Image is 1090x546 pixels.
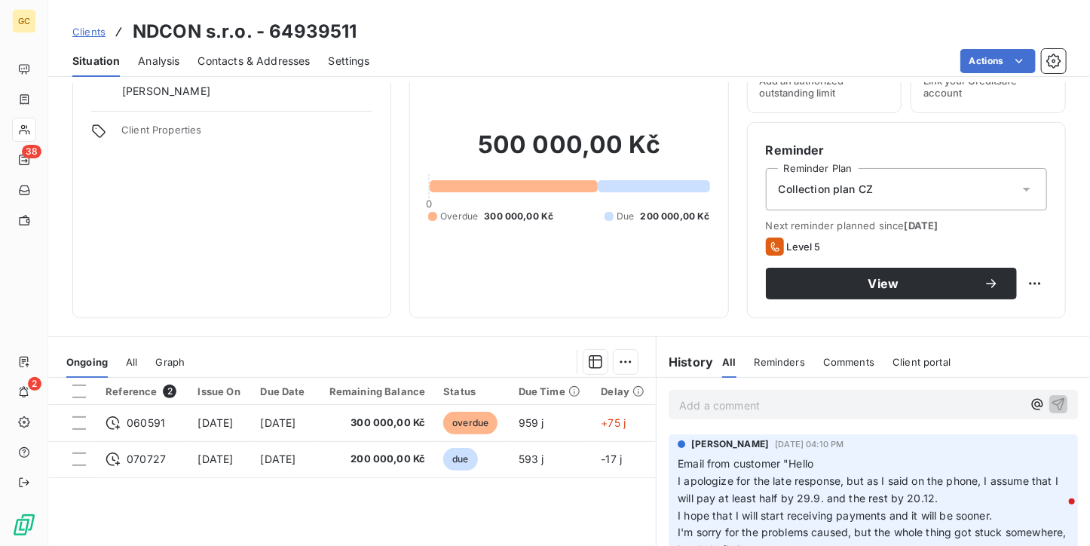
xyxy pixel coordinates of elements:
span: 200 000,00 Kč [641,210,710,223]
span: Client Properties [121,124,372,145]
span: Ongoing [66,356,108,368]
span: 060591 [127,416,165,431]
span: 38 [22,145,41,158]
span: [DATE] 04:10 PM [775,440,844,449]
span: [PERSON_NAME] [691,437,769,451]
img: Logo LeanPay [12,513,36,537]
div: Due Date [261,385,308,397]
span: 070727 [127,452,166,467]
span: Link your Creditsafe account [923,75,1053,99]
span: 300 000,00 Kč [326,416,426,431]
span: [DATE] [198,416,234,429]
span: View [784,278,984,290]
span: Clients [72,26,106,38]
div: Issue On [198,385,243,397]
span: I apologize for the late response, but as I said on the phone, I assume that I will pay at least ... [678,474,1061,505]
button: View [766,268,1017,299]
a: Clients [72,24,106,39]
h6: History [657,353,713,371]
span: [DATE] [261,452,296,465]
span: 200 000,00 Kč [326,452,426,467]
span: Level 5 [787,241,821,253]
span: overdue [443,412,498,434]
div: Reference [106,385,179,398]
span: Add an authorized outstanding limit [760,75,889,99]
h6: Reminder [766,141,1047,159]
span: Overdue [440,210,478,223]
span: 2 [28,377,41,391]
span: All [722,356,736,368]
span: [DATE] [905,219,938,232]
iframe: Intercom live chat [1039,495,1075,531]
span: I hope that I will start receiving payments and it will be sooner. [678,509,992,522]
span: Email from customer "Hello [678,457,813,470]
span: due [443,448,477,471]
h2: 500 000,00 Kč [428,130,709,175]
span: Next reminder planned since [766,219,1047,232]
span: Reminders [755,356,805,368]
span: 300 000,00 Kč [484,210,553,223]
div: Due Time [519,385,583,397]
div: Remaining Balance [326,385,426,397]
span: 2 [163,385,176,398]
span: Situation [72,54,120,69]
span: +75 j [602,416,626,429]
span: Settings [329,54,370,69]
span: [DATE] [261,416,296,429]
span: [PERSON_NAME] [122,84,210,99]
span: Analysis [138,54,179,69]
span: Graph [156,356,185,368]
div: Status [443,385,500,397]
span: Client portal [893,356,951,368]
div: Delay [602,385,648,397]
span: Contacts & Addresses [198,54,311,69]
span: -17 j [602,452,623,465]
h3: NDCON s.r.o. - 64939511 [133,18,357,45]
span: [DATE] [198,452,234,465]
span: 0 [426,198,432,210]
span: 959 j [519,416,544,429]
div: GC [12,9,36,33]
span: Collection plan CZ [779,182,874,197]
span: 593 j [519,452,544,465]
span: Comments [823,356,874,368]
span: Due [617,210,634,223]
span: All [126,356,137,368]
button: Actions [960,49,1036,73]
